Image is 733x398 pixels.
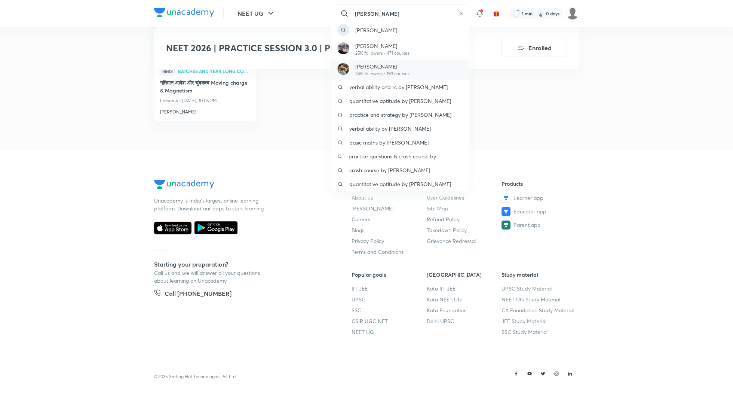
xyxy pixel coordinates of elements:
[349,111,451,119] p: practice and strategy by [PERSON_NAME]
[331,136,469,149] a: basic maths by [PERSON_NAME]
[331,177,469,191] a: quantitative aptitude by [PERSON_NAME]
[349,125,431,133] p: verbal ability by [PERSON_NAME]
[331,122,469,136] a: verbal ability by [PERSON_NAME]
[331,94,469,108] a: quantitative aptitude by [PERSON_NAME]
[337,63,349,75] img: Avatar
[349,166,430,174] p: crash course by [PERSON_NAME]
[349,83,448,91] p: verbal ability and rc by [PERSON_NAME]
[355,70,410,77] p: 24K followers • 193 courses
[349,139,429,146] p: basic maths by [PERSON_NAME]
[349,152,463,160] p: practice questions & crash course by [PERSON_NAME]
[331,149,469,163] a: practice questions & crash course by [PERSON_NAME]
[355,26,397,34] p: [PERSON_NAME]
[355,63,410,70] p: [PERSON_NAME]
[331,80,469,94] a: verbal ability and rc by [PERSON_NAME]
[331,39,469,60] a: Avatar[PERSON_NAME]25K followers • 471 courses
[337,42,349,54] img: Avatar
[331,60,469,80] a: Avatar[PERSON_NAME]24K followers • 193 courses
[331,108,469,122] a: practice and strategy by [PERSON_NAME]
[331,21,469,39] a: [PERSON_NAME]
[349,97,451,105] p: quantitative aptitude by [PERSON_NAME]
[349,180,451,188] p: quantitative aptitude by [PERSON_NAME]
[355,42,410,50] p: [PERSON_NAME]
[355,50,410,57] p: 25K followers • 471 courses
[331,163,469,177] a: crash course by [PERSON_NAME]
